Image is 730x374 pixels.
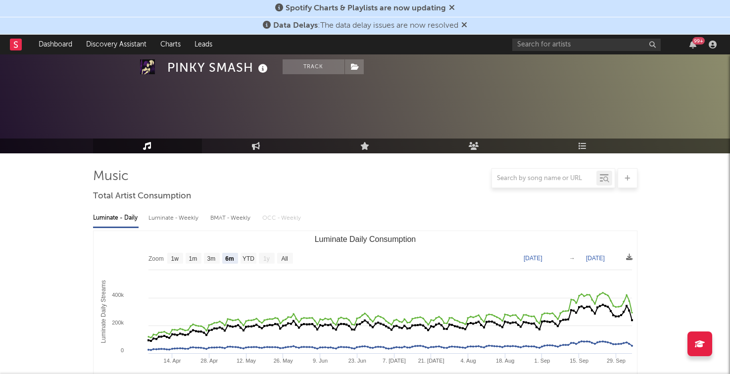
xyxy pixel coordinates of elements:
[534,358,550,364] text: 1. Sep
[449,4,455,12] span: Dismiss
[99,280,106,343] text: Luminate Daily Streams
[225,255,234,262] text: 6m
[512,39,661,51] input: Search for artists
[207,255,215,262] text: 3m
[163,358,181,364] text: 14. Apr
[263,255,270,262] text: 1y
[32,35,79,54] a: Dashboard
[148,210,200,227] div: Luminate - Weekly
[314,235,416,243] text: Luminate Daily Consumption
[460,358,476,364] text: 4. Aug
[189,255,197,262] text: 1m
[418,358,444,364] text: 21. [DATE]
[689,41,696,48] button: 99+
[496,358,514,364] text: 18. Aug
[283,59,344,74] button: Track
[171,255,179,262] text: 1w
[524,255,542,262] text: [DATE]
[281,255,288,262] text: All
[188,35,219,54] a: Leads
[492,175,596,183] input: Search by song name or URL
[112,320,124,326] text: 200k
[569,255,575,262] text: →
[570,358,588,364] text: 15. Sep
[692,37,705,45] div: 99 +
[153,35,188,54] a: Charts
[148,255,164,262] text: Zoom
[273,22,458,30] span: : The data delay issues are now resolved
[348,358,366,364] text: 23. Jun
[273,22,318,30] span: Data Delays
[167,59,270,76] div: PINKY SMASH
[461,22,467,30] span: Dismiss
[200,358,218,364] text: 28. Apr
[93,210,139,227] div: Luminate - Daily
[210,210,252,227] div: BMAT - Weekly
[112,292,124,298] text: 400k
[79,35,153,54] a: Discovery Assistant
[93,190,191,202] span: Total Artist Consumption
[286,4,446,12] span: Spotify Charts & Playlists are now updating
[242,255,254,262] text: YTD
[273,358,293,364] text: 26. May
[120,347,123,353] text: 0
[607,358,626,364] text: 29. Sep
[383,358,406,364] text: 7. [DATE]
[236,358,256,364] text: 12. May
[313,358,328,364] text: 9. Jun
[586,255,605,262] text: [DATE]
